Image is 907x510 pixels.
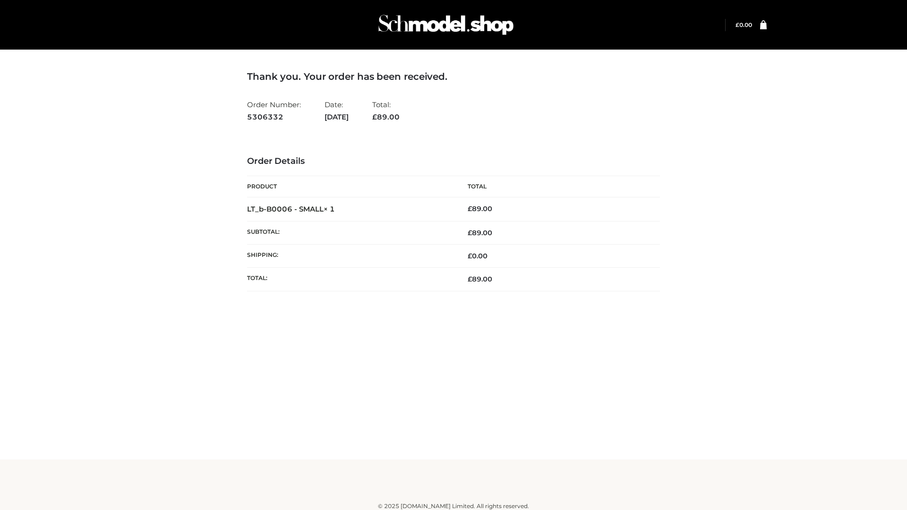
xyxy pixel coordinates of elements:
span: £ [468,252,472,260]
span: £ [372,112,377,121]
li: Date: [325,96,349,125]
span: 89.00 [468,229,492,237]
span: £ [468,229,472,237]
h3: Order Details [247,156,660,167]
strong: LT_b-B0006 - SMALL [247,204,335,213]
span: 89.00 [372,112,400,121]
th: Total [453,176,660,197]
h3: Thank you. Your order has been received. [247,71,660,82]
a: £0.00 [736,21,752,28]
li: Total: [372,96,400,125]
bdi: 89.00 [468,204,492,213]
th: Product [247,176,453,197]
strong: [DATE] [325,111,349,123]
img: Schmodel Admin 964 [375,6,517,43]
span: £ [736,21,739,28]
span: £ [468,204,472,213]
strong: × 1 [324,204,335,213]
th: Subtotal: [247,221,453,244]
li: Order Number: [247,96,301,125]
span: £ [468,275,472,283]
bdi: 0.00 [736,21,752,28]
bdi: 0.00 [468,252,488,260]
strong: 5306332 [247,111,301,123]
th: Shipping: [247,245,453,268]
th: Total: [247,268,453,291]
span: 89.00 [468,275,492,283]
